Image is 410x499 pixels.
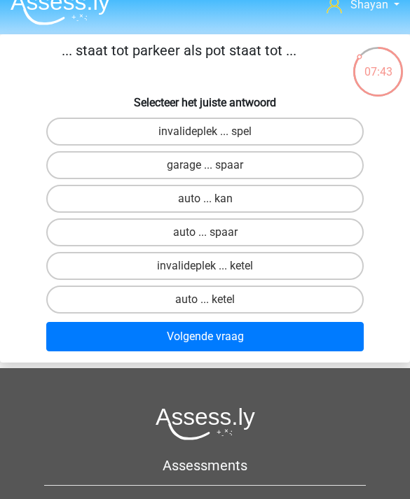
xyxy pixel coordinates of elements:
[6,40,352,82] p: ... staat tot parkeer als pot staat tot ...
[352,45,404,80] div: 07:43
[46,252,364,280] label: invalideplek ... ketel
[46,286,364,314] label: auto ... ketel
[46,322,364,351] button: Volgende vraag
[46,118,364,146] label: invalideplek ... spel
[46,218,364,246] label: auto ... spaar
[44,457,366,474] h5: Assessments
[46,151,364,179] label: garage ... spaar
[46,185,364,213] label: auto ... kan
[6,93,404,109] h6: Selecteer het juiste antwoord
[156,407,255,440] img: Assessly logo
